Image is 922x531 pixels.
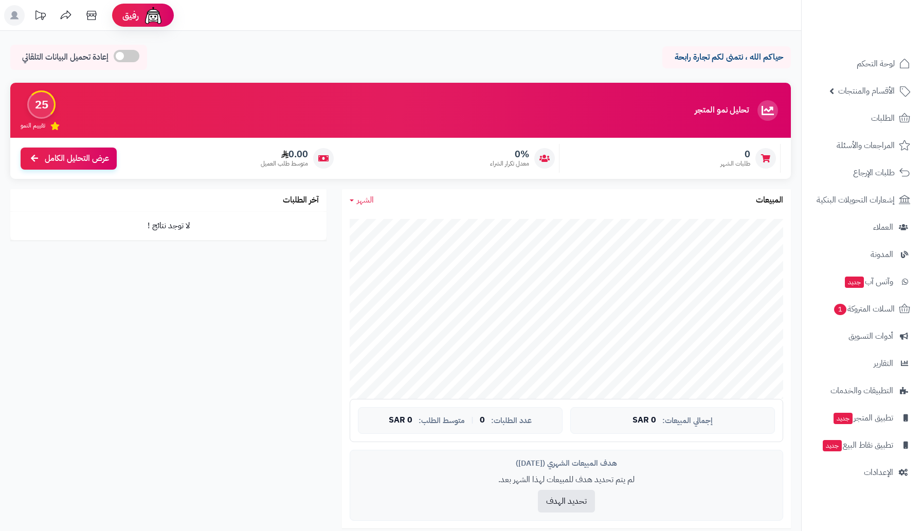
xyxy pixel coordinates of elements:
span: متوسط طلب العميل [261,159,308,168]
a: لوحة التحكم [808,51,916,76]
span: الطلبات [871,111,895,125]
span: تطبيق المتجر [833,411,893,425]
span: تقييم النمو [21,121,45,130]
a: وآتس آبجديد [808,269,916,294]
span: طلبات الإرجاع [853,166,895,180]
a: الشهر [350,194,374,206]
span: عدد الطلبات: [491,416,532,425]
a: الطلبات [808,106,916,131]
a: الإعدادات [808,460,916,485]
button: تحديد الهدف [538,490,595,512]
span: 0 SAR [632,416,656,425]
span: متوسط الطلب: [419,416,465,425]
span: | [471,416,474,424]
img: ai-face.png [143,5,164,26]
a: أدوات التسويق [808,324,916,349]
a: تطبيق المتجرجديد [808,406,916,430]
span: 0 [480,416,485,425]
a: العملاء [808,215,916,240]
span: طلبات الشهر [720,159,750,168]
a: إشعارات التحويلات البنكية [808,188,916,212]
span: 0.00 [261,149,308,160]
span: جديد [834,413,853,424]
span: جديد [845,277,864,288]
td: لا توجد نتائج ! [10,212,327,240]
span: جديد [823,440,842,451]
a: تطبيق نقاط البيعجديد [808,433,916,457]
span: الأقسام والمنتجات [838,84,895,98]
span: رفيق [122,9,139,22]
span: 0 [720,149,750,160]
span: أدوات التسويق [848,329,893,343]
h3: المبيعات [756,196,783,205]
span: التقارير [874,356,893,371]
h3: آخر الطلبات [283,196,319,205]
span: الشهر [357,194,374,206]
a: المدونة [808,242,916,267]
a: عرض التحليل الكامل [21,148,117,170]
span: عرض التحليل الكامل [45,153,109,164]
span: المدونة [871,247,893,262]
span: الإعدادات [864,465,893,480]
a: التطبيقات والخدمات [808,378,916,403]
a: تحديثات المنصة [27,5,53,28]
a: المراجعات والأسئلة [808,133,916,158]
span: 0 SAR [389,416,412,425]
a: التقارير [808,351,916,376]
span: 1 [834,304,846,315]
span: إشعارات التحويلات البنكية [817,193,895,207]
span: 0% [490,149,529,160]
span: التطبيقات والخدمات [830,383,893,398]
h3: تحليل نمو المتجر [695,106,749,115]
span: إعادة تحميل البيانات التلقائي [22,51,109,63]
span: المراجعات والأسئلة [837,138,895,153]
p: حياكم الله ، نتمنى لكم تجارة رابحة [670,51,783,63]
p: لم يتم تحديد هدف للمبيعات لهذا الشهر بعد. [358,474,775,486]
span: السلات المتروكة [833,302,895,316]
a: السلات المتروكة1 [808,297,916,321]
div: هدف المبيعات الشهري ([DATE]) [358,458,775,469]
span: إجمالي المبيعات: [662,416,713,425]
span: معدل تكرار الشراء [490,159,529,168]
span: لوحة التحكم [857,57,895,71]
a: طلبات الإرجاع [808,160,916,185]
span: وآتس آب [844,274,893,289]
span: العملاء [873,220,893,234]
span: تطبيق نقاط البيع [822,438,893,452]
